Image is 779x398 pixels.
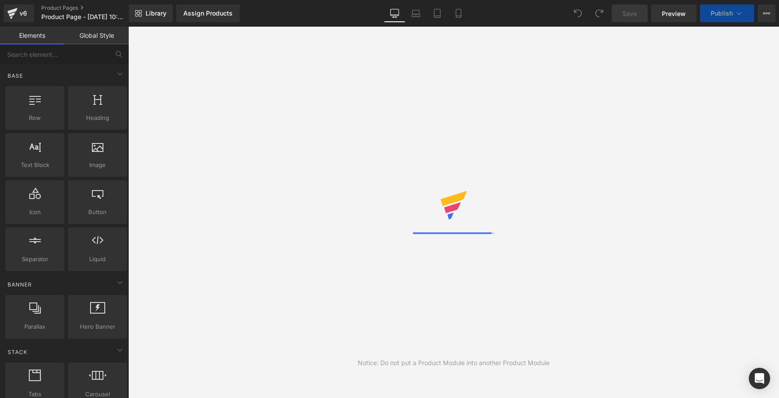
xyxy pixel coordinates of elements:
button: More [758,4,775,22]
span: Text Block [8,160,62,170]
div: Open Intercom Messenger [749,368,770,389]
div: Assign Products [183,10,233,17]
span: Banner [7,280,33,289]
a: Mobile [448,4,469,22]
span: Hero Banner [71,322,124,331]
span: Liquid [71,255,124,264]
a: Product Pages [41,4,143,12]
span: Product Page - [DATE] 10:52:02 [41,13,127,20]
span: Image [71,160,124,170]
a: Tablet [427,4,448,22]
button: Publish [700,4,754,22]
span: Heading [71,113,124,123]
button: Redo [590,4,608,22]
span: Preview [662,9,686,18]
span: Publish [711,10,733,17]
div: Notice: Do not put a Product Module into another Product Module [358,358,550,368]
a: v6 [4,4,34,22]
a: New Library [129,4,173,22]
span: Save [622,9,637,18]
span: Stack [7,348,28,356]
span: Base [7,72,24,80]
span: Button [71,207,124,217]
span: Icon [8,207,62,217]
button: Undo [569,4,587,22]
a: Laptop [405,4,427,22]
span: Row [8,113,62,123]
a: Global Style [64,27,129,44]
span: Library [146,9,166,17]
div: v6 [18,8,29,19]
a: Desktop [384,4,405,22]
span: Separator [8,255,62,264]
span: Parallax [8,322,62,331]
a: Preview [651,4,696,22]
